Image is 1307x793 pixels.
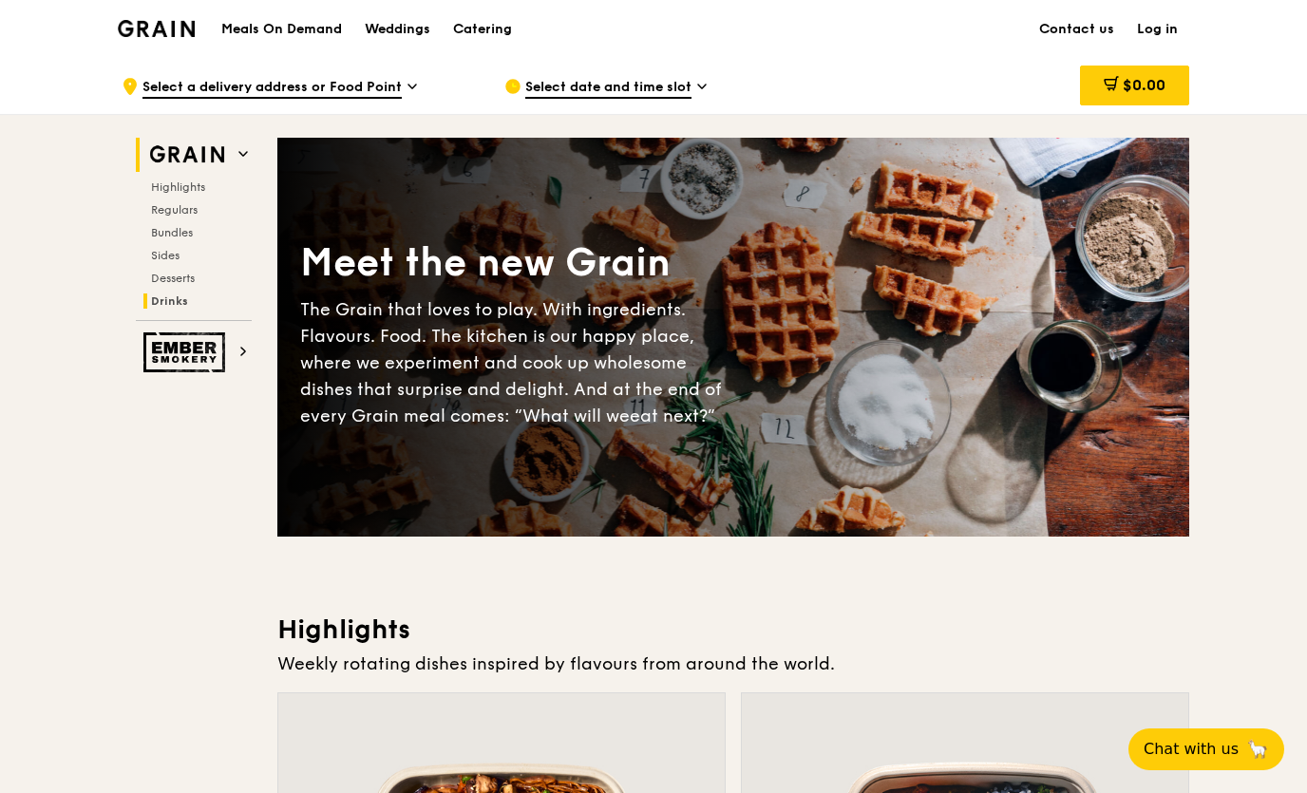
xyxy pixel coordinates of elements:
span: Sides [151,249,180,262]
span: Highlights [151,180,205,194]
span: Select date and time slot [525,78,691,99]
span: Desserts [151,272,195,285]
span: Drinks [151,294,188,308]
span: eat next?” [630,406,715,426]
h1: Meals On Demand [221,20,342,39]
div: Meet the new Grain [300,237,733,289]
a: Log in [1126,1,1189,58]
img: Ember Smokery web logo [143,332,231,372]
span: Chat with us [1144,738,1239,761]
a: Weddings [353,1,442,58]
a: Contact us [1028,1,1126,58]
div: Weddings [365,1,430,58]
div: Catering [453,1,512,58]
span: $0.00 [1123,76,1165,94]
img: Grain web logo [143,138,231,172]
img: Grain [118,20,195,37]
span: Select a delivery address or Food Point [142,78,402,99]
div: Weekly rotating dishes inspired by flavours from around the world. [277,651,1189,677]
span: 🦙 [1246,738,1269,761]
span: Bundles [151,226,193,239]
a: Catering [442,1,523,58]
div: The Grain that loves to play. With ingredients. Flavours. Food. The kitchen is our happy place, w... [300,296,733,429]
h3: Highlights [277,613,1189,647]
span: Regulars [151,203,198,217]
button: Chat with us🦙 [1128,728,1284,770]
